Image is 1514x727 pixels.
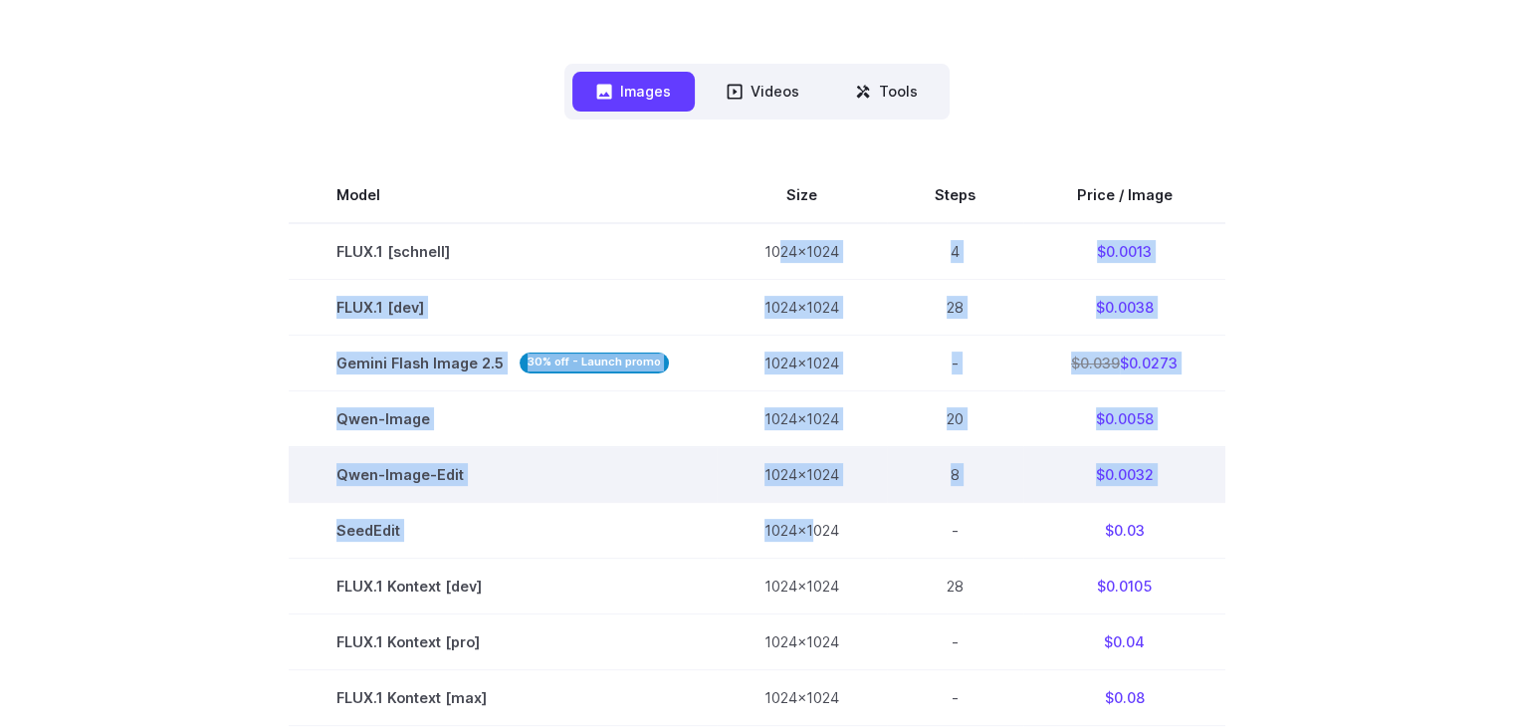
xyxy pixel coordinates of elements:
[1023,558,1225,613] td: $0.0105
[887,335,1023,390] td: -
[717,390,887,446] td: 1024x1024
[1023,390,1225,446] td: $0.0058
[289,502,717,558] td: SeedEdit
[887,669,1023,725] td: -
[1023,335,1225,390] td: $0.0273
[887,167,1023,223] th: Steps
[717,669,887,725] td: 1024x1024
[887,613,1023,669] td: -
[887,279,1023,335] td: 28
[572,72,695,111] button: Images
[289,558,717,613] td: FLUX.1 Kontext [dev]
[1071,355,1120,371] s: $0.039
[887,223,1023,280] td: 4
[1023,223,1225,280] td: $0.0013
[887,390,1023,446] td: 20
[520,353,669,373] strong: 30% off - Launch promo
[289,167,717,223] th: Model
[1023,669,1225,725] td: $0.08
[831,72,942,111] button: Tools
[717,613,887,669] td: 1024x1024
[289,390,717,446] td: Qwen-Image
[717,279,887,335] td: 1024x1024
[887,502,1023,558] td: -
[887,558,1023,613] td: 28
[289,613,717,669] td: FLUX.1 Kontext [pro]
[1023,613,1225,669] td: $0.04
[887,446,1023,502] td: 8
[1023,446,1225,502] td: $0.0032
[717,502,887,558] td: 1024x1024
[717,223,887,280] td: 1024x1024
[1023,502,1225,558] td: $0.03
[703,72,823,111] button: Videos
[717,167,887,223] th: Size
[336,352,669,374] span: Gemini Flash Image 2.5
[1023,279,1225,335] td: $0.0038
[1023,167,1225,223] th: Price / Image
[289,279,717,335] td: FLUX.1 [dev]
[289,446,717,502] td: Qwen-Image-Edit
[289,223,717,280] td: FLUX.1 [schnell]
[717,558,887,613] td: 1024x1024
[717,446,887,502] td: 1024x1024
[289,669,717,725] td: FLUX.1 Kontext [max]
[717,335,887,390] td: 1024x1024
